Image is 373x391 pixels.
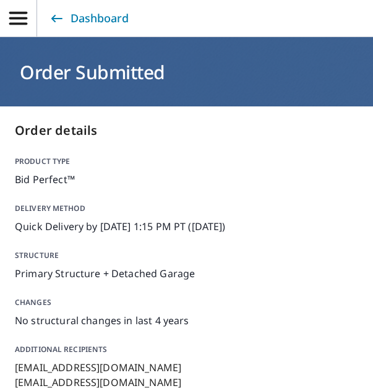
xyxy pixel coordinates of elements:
p: [EMAIL_ADDRESS][DOMAIN_NAME] [15,360,358,375]
p: [EMAIL_ADDRESS][DOMAIN_NAME] [15,375,358,390]
p: Bid Perfect™ [15,172,358,187]
p: Primary Structure + Detached Garage [15,266,358,281]
p: Changes [15,297,358,308]
p: Structure [15,250,358,261]
p: Quick Delivery by [DATE] 1:15 PM PT ([DATE]) [15,219,358,234]
p: No structural changes in last 4 years [15,313,358,328]
h1: Order Submitted [15,59,358,85]
a: Dashboard [48,7,129,30]
p: Product type [15,156,358,167]
p: Additional recipients [15,344,358,355]
p: Delivery method [15,203,358,214]
p: Order details [15,121,358,140]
